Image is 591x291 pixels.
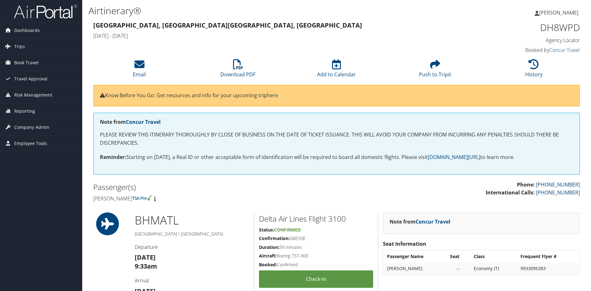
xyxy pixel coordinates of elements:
[259,270,373,288] a: Check-in
[100,154,126,161] strong: Reminder:
[274,227,301,233] span: Confirmed
[535,3,585,22] a: [PERSON_NAME]
[486,189,535,196] strong: International Calls:
[100,92,573,100] p: Know Before You Go: Get resources and info for your upcoming trip
[126,118,161,125] a: Concur Travel
[517,251,579,262] th: Frequent Flyer #
[428,154,480,161] a: [DOMAIN_NAME][URL]
[259,235,373,242] h5: G8E35E
[517,181,535,188] strong: Phone:
[259,244,373,250] h5: 59 minutes
[259,253,373,259] h5: Boeing 737-900
[135,212,249,228] h1: BHM ATL
[447,251,470,262] th: Seat
[259,244,280,250] strong: Duration:
[133,63,146,78] a: Email
[135,231,249,237] h5: [GEOGRAPHIC_DATA] / [GEOGRAPHIC_DATA]
[14,55,39,71] span: Book Travel
[465,37,580,44] h4: Agency Locator
[259,227,274,233] strong: Status:
[14,71,47,87] span: Travel Approval
[549,47,580,54] a: Concur Travel
[14,87,52,103] span: Risk Management
[259,253,277,259] strong: Aircraft:
[14,22,40,38] span: Dashboards
[93,32,456,39] h4: [DATE] - [DATE]
[465,47,580,54] h4: Booked by
[539,9,578,16] span: [PERSON_NAME]
[259,262,373,268] h5: Confirmed
[93,21,362,29] strong: [GEOGRAPHIC_DATA], [GEOGRAPHIC_DATA] [GEOGRAPHIC_DATA], [GEOGRAPHIC_DATA]
[517,263,579,274] td: 9933095383
[14,39,25,54] span: Trips
[100,118,161,125] strong: Note from
[419,63,451,78] a: Push to Tripit
[135,277,249,284] h4: Arrival
[317,63,356,78] a: Add to Calendar
[135,262,157,270] strong: 9:33am
[132,195,153,201] img: tsa-precheck.png
[536,181,580,188] a: [PHONE_NUMBER]
[465,21,580,34] h1: DH8WPD
[14,119,49,135] span: Company Admin
[267,92,278,99] a: here
[14,136,47,151] span: Employee Tools
[135,253,156,262] strong: [DATE]
[384,263,446,274] td: [PERSON_NAME]
[259,235,290,241] strong: Confirmation:
[536,189,580,196] a: [PHONE_NUMBER]
[220,63,255,78] a: Download PDF
[14,103,35,119] span: Reporting
[471,251,517,262] th: Class
[93,195,332,202] h4: [PERSON_NAME]
[259,213,373,224] h2: Delta Air Lines Flight 3100
[471,263,517,274] td: Economy (T)
[93,182,332,193] h2: Passenger(s)
[135,244,249,250] h4: Departure
[450,266,467,271] div: --
[384,251,446,262] th: Passenger Name
[14,4,77,19] img: airportal-logo.png
[383,240,426,247] strong: Seat Information
[390,218,450,225] strong: Note from
[100,153,573,161] p: Starting on [DATE], a Real ID or other acceptable form of identification will be required to boar...
[259,262,277,268] strong: Booked:
[100,131,573,147] p: PLEASE REVIEW THIS ITINERARY THOROUGHLY BY CLOSE OF BUSINESS ON THE DATE OF TICKET ISSUANCE. THIS...
[525,63,543,78] a: History
[89,4,419,17] h1: Airtinerary®
[416,218,450,225] a: Concur Travel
